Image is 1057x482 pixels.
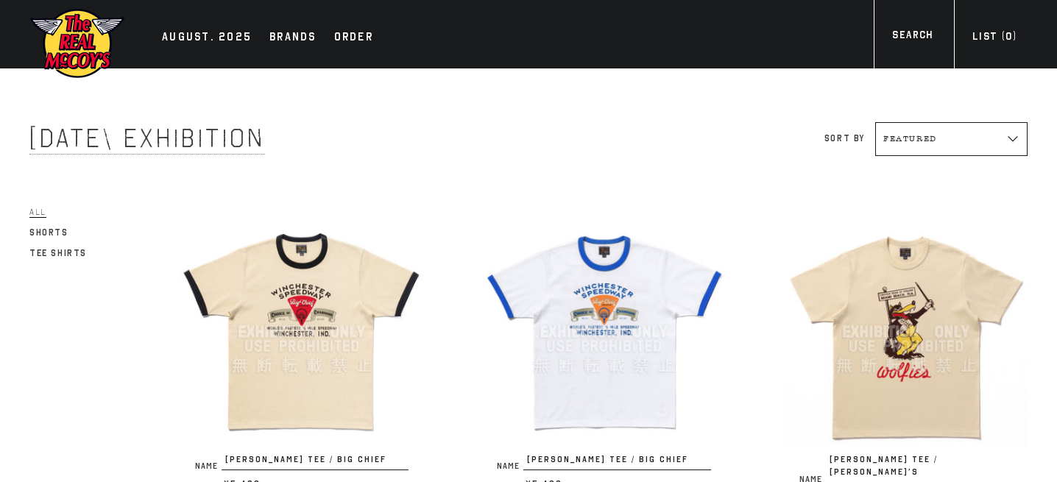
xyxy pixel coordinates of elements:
div: List ( ) [972,29,1017,49]
div: Brands [269,28,317,49]
span: [PERSON_NAME] TEE / BIG CHIEF [523,453,710,471]
a: Tee Shirts [29,244,87,262]
span: Name [195,462,222,470]
div: Search [892,27,933,47]
span: Tee Shirts [29,248,87,258]
span: [PERSON_NAME] TEE / BIG CHIEF [222,453,409,471]
span: [DATE] Exhibition [29,122,265,155]
div: Order [334,28,373,49]
img: JOE MCCOY TEE / WOLFIE’S [785,210,1028,453]
span: Name [497,462,523,470]
div: AUGUST. 2025 [162,28,252,49]
img: JOE MCCOY TEE / BIG CHIEF [482,210,725,453]
a: Search [874,27,951,47]
a: List (0) [954,29,1035,49]
label: Sort by [824,133,865,143]
span: 0 [1005,30,1012,43]
img: mccoys-exhibition [29,7,125,79]
a: All [29,203,46,221]
a: Order [327,28,381,49]
a: AUGUST. 2025 [155,28,259,49]
span: Shorts [29,227,68,238]
a: Shorts [29,224,68,241]
span: All [29,207,46,218]
img: JOE MCCOY TEE / BIG CHIEF [180,210,423,453]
